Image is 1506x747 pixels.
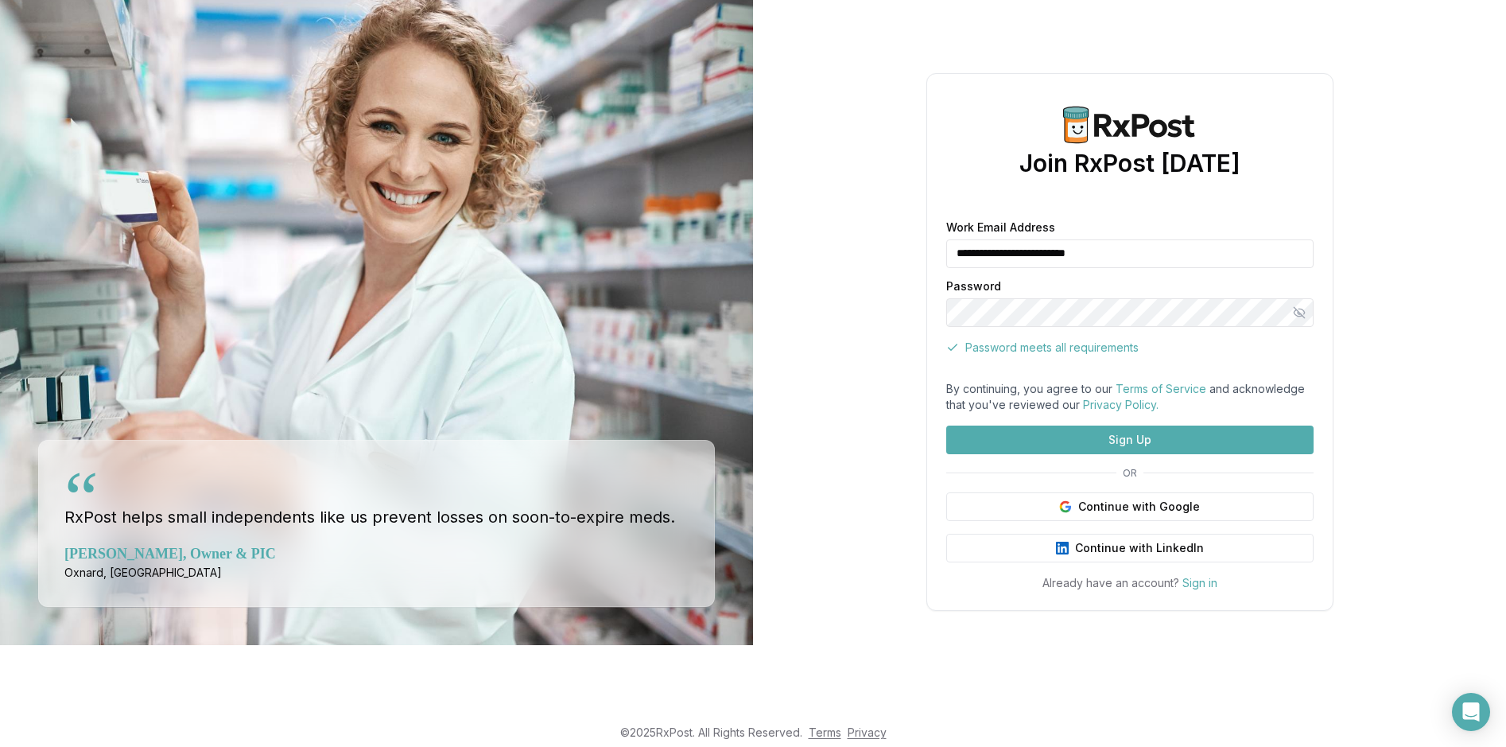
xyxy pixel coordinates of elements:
[946,281,1314,292] label: Password
[64,543,689,565] div: [PERSON_NAME], Owner & PIC
[1042,576,1179,589] span: Already have an account?
[64,565,689,581] div: Oxnard, [GEOGRAPHIC_DATA]
[1452,693,1490,731] div: Open Intercom Messenger
[1116,382,1206,395] a: Terms of Service
[1059,500,1072,513] img: Google
[848,726,887,739] a: Privacy
[946,222,1314,233] label: Work Email Address
[64,460,99,536] div: “
[965,340,1139,356] span: Password meets all requirements
[946,492,1314,521] button: Continue with Google
[946,534,1314,562] button: Continue with LinkedIn
[1054,106,1206,144] img: RxPost Logo
[1285,298,1314,327] button: Hide password
[946,381,1314,413] div: By continuing, you agree to our and acknowledge that you've reviewed our
[809,726,841,739] a: Terms
[1019,149,1240,177] h1: Join RxPost [DATE]
[946,426,1314,454] button: Sign Up
[1116,467,1143,480] span: OR
[1182,576,1217,589] a: Sign in
[1056,542,1069,554] img: LinkedIn
[64,473,689,531] blockquote: RxPost helps small independents like us prevent losses on soon-to-expire meds.
[1083,398,1159,411] a: Privacy Policy.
